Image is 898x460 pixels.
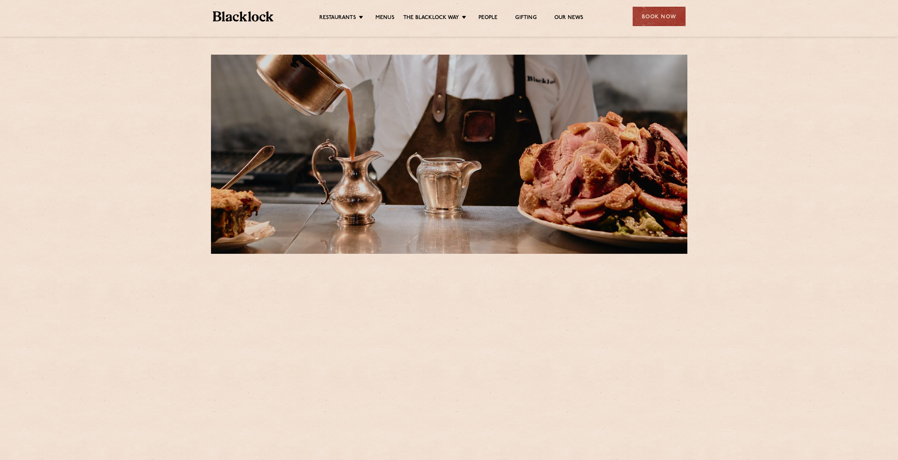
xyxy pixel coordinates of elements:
[633,7,686,26] div: Book Now
[319,14,356,22] a: Restaurants
[478,14,498,22] a: People
[554,14,584,22] a: Our News
[515,14,536,22] a: Gifting
[403,14,459,22] a: The Blacklock Way
[213,11,274,22] img: BL_Textured_Logo-footer-cropped.svg
[375,14,394,22] a: Menus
